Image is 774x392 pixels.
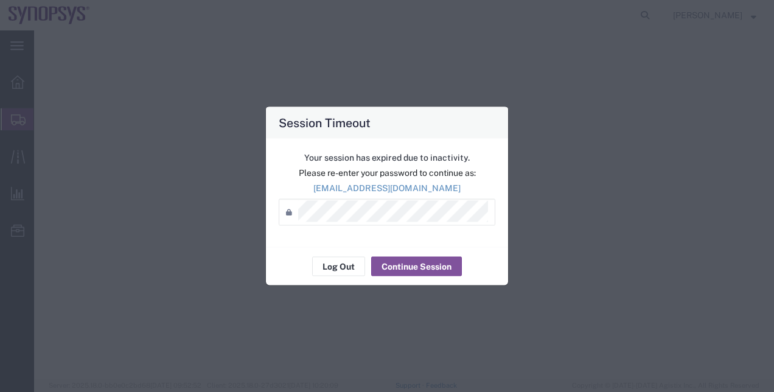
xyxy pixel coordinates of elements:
[279,167,495,180] p: Please re-enter your password to continue as:
[312,257,365,276] button: Log Out
[279,152,495,164] p: Your session has expired due to inactivity.
[279,114,371,131] h4: Session Timeout
[279,182,495,195] p: [EMAIL_ADDRESS][DOMAIN_NAME]
[371,257,462,276] button: Continue Session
